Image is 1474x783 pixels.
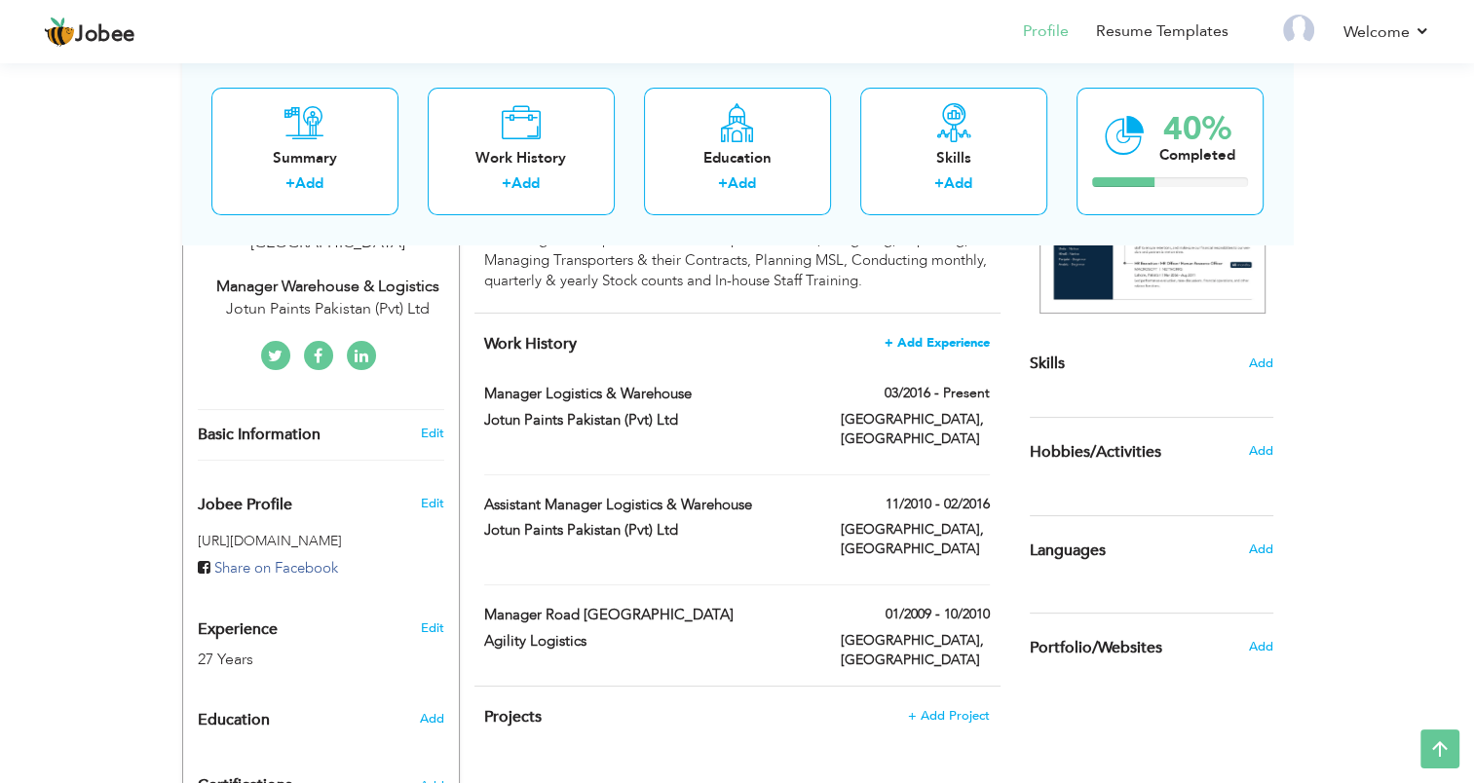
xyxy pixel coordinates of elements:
[886,495,990,514] label: 11/2010 - 02/2016
[75,24,135,46] span: Jobee
[718,174,728,195] label: +
[44,17,135,48] a: Jobee
[841,631,990,670] label: [GEOGRAPHIC_DATA], [GEOGRAPHIC_DATA]
[420,425,443,442] a: Edit
[1159,145,1235,166] div: Completed
[285,174,295,195] label: +
[1023,20,1069,43] a: Profile
[1159,113,1235,145] div: 40%
[198,700,444,739] div: Add your educational degree.
[419,710,443,727] span: Add
[1030,515,1273,584] div: Show your familiar languages.
[198,427,321,444] span: Basic Information
[198,621,278,639] span: Experience
[198,712,270,729] span: Education
[1096,20,1228,43] a: Resume Templates
[502,174,511,195] label: +
[484,706,542,727] span: Projects
[214,558,338,578] span: Share on Facebook
[1030,542,1106,560] span: Languages
[1015,614,1288,682] div: Share your links of online work
[484,495,812,515] label: Assistant Manager Logistics & Warehouse
[484,707,989,727] h4: This helps to highlight the project, tools and skills you have worked on.
[443,148,599,168] div: Work History
[660,148,815,168] div: Education
[886,605,990,624] label: 01/2009 - 10/2010
[44,17,75,48] img: jobee.io
[1015,418,1288,486] div: Share some of your professional and personal interests.
[944,174,972,194] a: Add
[841,410,990,449] label: [GEOGRAPHIC_DATA], [GEOGRAPHIC_DATA]
[1030,444,1161,462] span: Hobbies/Activities
[295,174,323,194] a: Add
[198,298,459,320] div: Jotun Paints Pakistan (Pvt) Ltd
[484,631,812,652] label: Agility Logistics
[1030,640,1162,657] span: Portfolio/Websites
[484,333,577,354] span: Work History
[484,334,989,354] h4: This helps to show the companies you have worked for.
[484,384,812,404] label: Manager Logistics & Warehouse
[484,605,812,625] label: Manager Road [GEOGRAPHIC_DATA]
[198,276,459,298] div: Manager Warehouse & Logistics
[420,619,443,637] a: Edit
[728,174,756,194] a: Add
[1283,15,1314,46] img: Profile Img
[183,475,459,524] div: Enhance your career by creating a custom URL for your Jobee public profile.
[841,520,990,559] label: [GEOGRAPHIC_DATA], [GEOGRAPHIC_DATA]
[876,148,1032,168] div: Skills
[198,497,292,514] span: Jobee Profile
[198,649,398,671] div: 27 Years
[1248,541,1272,558] span: Add
[1030,353,1065,374] span: Skills
[885,336,990,350] span: + Add Experience
[1248,638,1272,655] span: Add
[1343,20,1430,44] a: Welcome
[1249,354,1273,373] span: Add
[1248,442,1272,460] span: Add
[484,520,812,541] label: Jotun Paints Pakistan (Pvt) Ltd
[420,495,443,512] span: Edit
[198,534,444,548] h5: [URL][DOMAIN_NAME]
[934,174,944,195] label: +
[908,709,990,723] span: + Add Project
[227,148,383,168] div: Summary
[484,410,812,430] label: Jotun Paints Pakistan (Pvt) Ltd
[511,174,540,194] a: Add
[885,384,990,403] label: 03/2016 - Present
